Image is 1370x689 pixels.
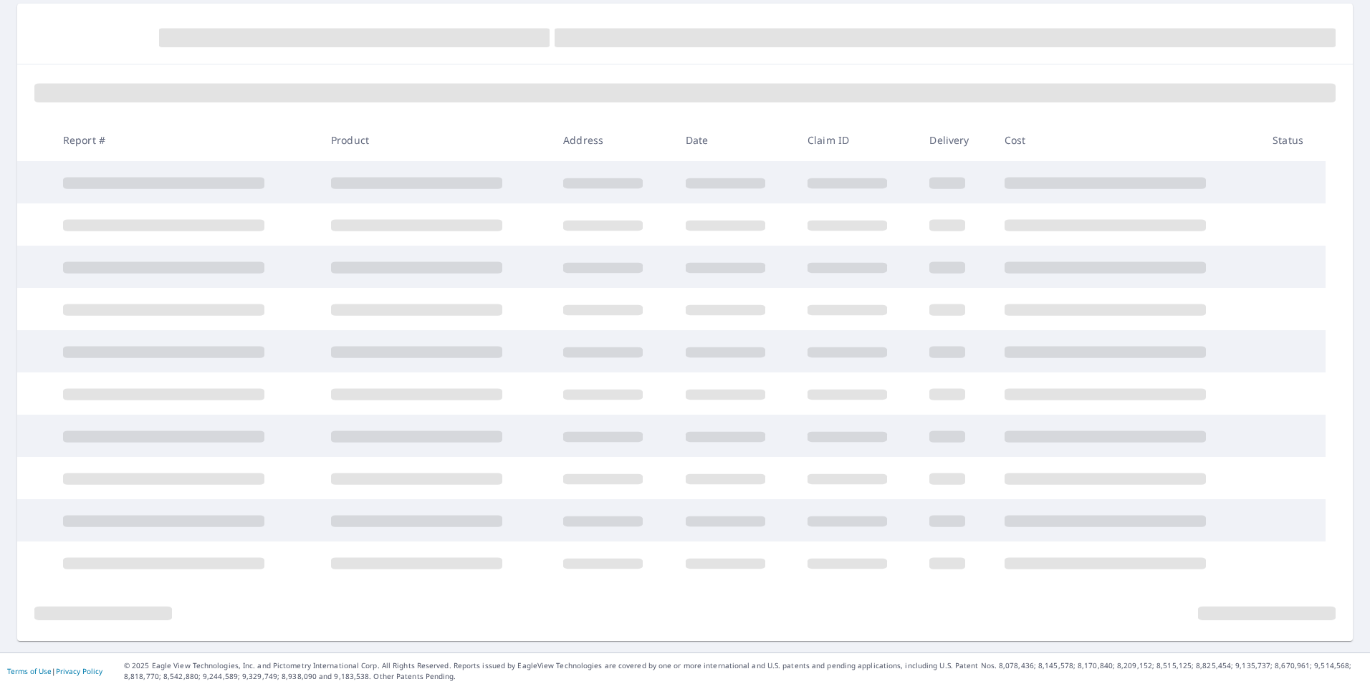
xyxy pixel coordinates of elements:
[52,119,320,161] th: Report #
[320,119,552,161] th: Product
[993,119,1261,161] th: Cost
[56,666,102,676] a: Privacy Policy
[124,660,1363,682] p: © 2025 Eagle View Technologies, Inc. and Pictometry International Corp. All Rights Reserved. Repo...
[1261,119,1326,161] th: Status
[674,119,796,161] th: Date
[7,666,52,676] a: Terms of Use
[796,119,918,161] th: Claim ID
[7,667,102,675] p: |
[552,119,674,161] th: Address
[918,119,992,161] th: Delivery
